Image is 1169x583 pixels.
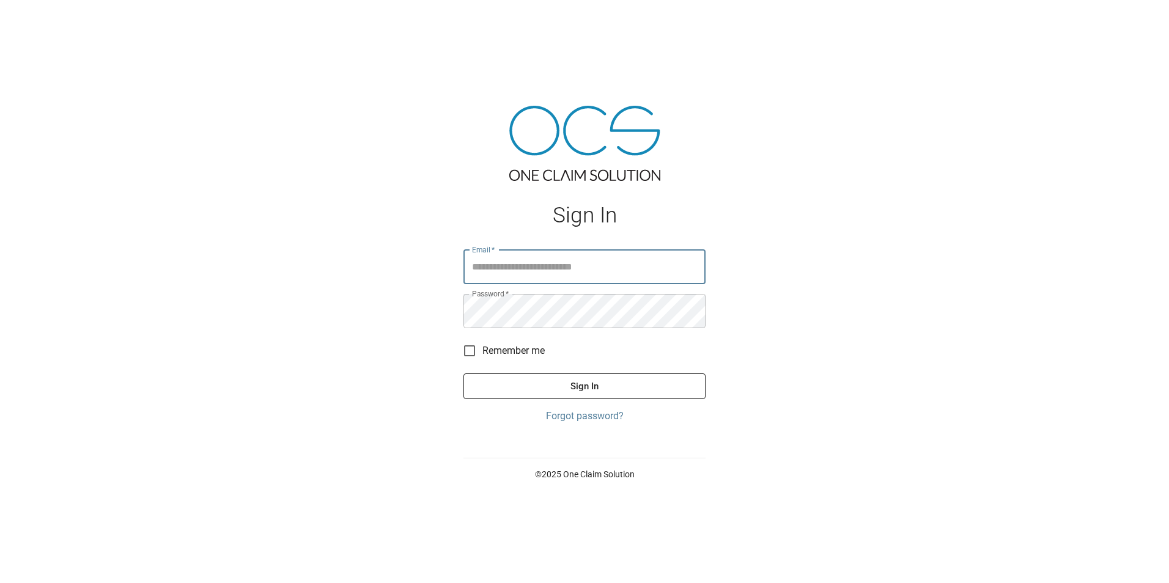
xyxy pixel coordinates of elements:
img: ocs-logo-white-transparent.png [15,7,64,32]
h1: Sign In [463,203,706,228]
label: Email [472,244,495,255]
label: Password [472,288,509,299]
p: © 2025 One Claim Solution [463,468,706,480]
button: Sign In [463,373,706,399]
span: Remember me [482,343,545,358]
img: ocs-logo-tra.png [509,106,660,181]
a: Forgot password? [463,409,706,424]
